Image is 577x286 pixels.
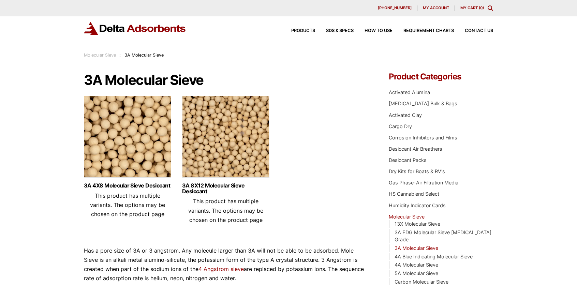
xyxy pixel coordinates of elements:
a: Desiccant Packs [389,157,427,163]
a: HS Cannablend Select [389,191,439,197]
a: Cargo Dry [389,123,412,129]
p: Has a pore size of 3A or 3 angstrom. Any molecule larger than 3A will not be able to be adsorbed.... [84,246,368,283]
span: Requirement Charts [403,29,454,33]
a: Dry Kits for Boats & RV's [389,168,445,174]
a: Contact Us [454,29,493,33]
a: [PHONE_NUMBER] [372,5,417,11]
a: My Cart (0) [460,5,484,10]
span: 3A Molecular Sieve [124,52,164,58]
h1: 3A Molecular Sieve [84,73,368,88]
a: Requirement Charts [393,29,454,33]
a: 3A 8X12 Molecular Sieve Desiccant [182,183,269,194]
a: 4A Blue Indicating Molecular Sieve [395,254,473,259]
h4: Product Categories [389,73,493,81]
a: My account [417,5,455,11]
a: How to Use [354,29,393,33]
a: [MEDICAL_DATA] Bulk & Bags [389,101,457,106]
span: SDS & SPECS [326,29,354,33]
span: Products [291,29,315,33]
a: Desiccant Air Breathers [389,146,442,152]
span: [PHONE_NUMBER] [378,6,412,10]
a: Corrosion Inhibitors and Films [389,135,457,140]
img: Delta Adsorbents [84,22,186,35]
a: 5A Molecular Sieve [395,270,438,276]
a: 3A Molecular Sieve [395,245,438,251]
a: Carbon Molecular Sieve [395,279,448,285]
span: My account [423,6,449,10]
span: 0 [480,5,483,10]
a: 3A EDG Molecular Sieve [MEDICAL_DATA] Grade [395,229,491,243]
span: Contact Us [465,29,493,33]
a: Humidity Indicator Cards [389,202,446,208]
a: 4 Angstrom sieve [198,266,244,272]
span: How to Use [365,29,393,33]
a: Molecular Sieve [84,52,116,58]
span: This product has multiple variants. The options may be chosen on the product page [90,192,165,217]
div: Toggle Modal Content [488,5,493,11]
a: Gas Phase-Air Filtration Media [389,180,458,185]
a: Products [280,29,315,33]
a: 3A 4X8 Molecular Sieve Desiccant [84,183,171,189]
a: 4A Molecular Sieve [395,262,438,268]
a: Activated Alumina [389,89,430,95]
a: SDS & SPECS [315,29,354,33]
span: This product has multiple variants. The options may be chosen on the product page [188,198,263,223]
a: 13X Molecular Sieve [395,221,440,227]
a: Activated Clay [389,112,422,118]
span: : [119,52,121,58]
a: Molecular Sieve [389,214,425,220]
